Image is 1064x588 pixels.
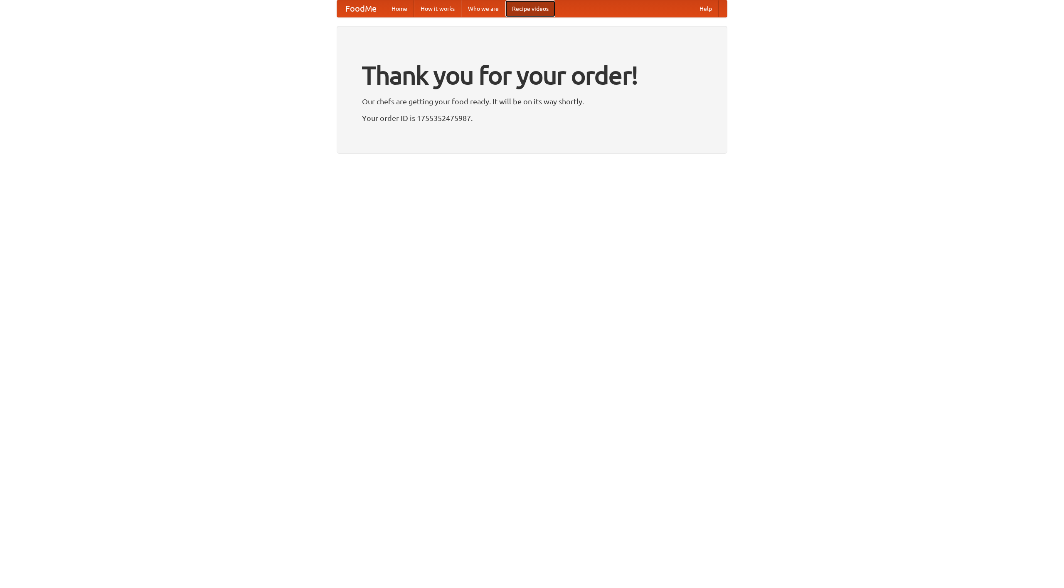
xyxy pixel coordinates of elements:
p: Your order ID is 1755352475987. [362,112,702,124]
a: Recipe videos [505,0,555,17]
a: How it works [414,0,461,17]
a: Home [385,0,414,17]
h1: Thank you for your order! [362,55,702,95]
a: FoodMe [337,0,385,17]
a: Who we are [461,0,505,17]
p: Our chefs are getting your food ready. It will be on its way shortly. [362,95,702,108]
a: Help [693,0,719,17]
